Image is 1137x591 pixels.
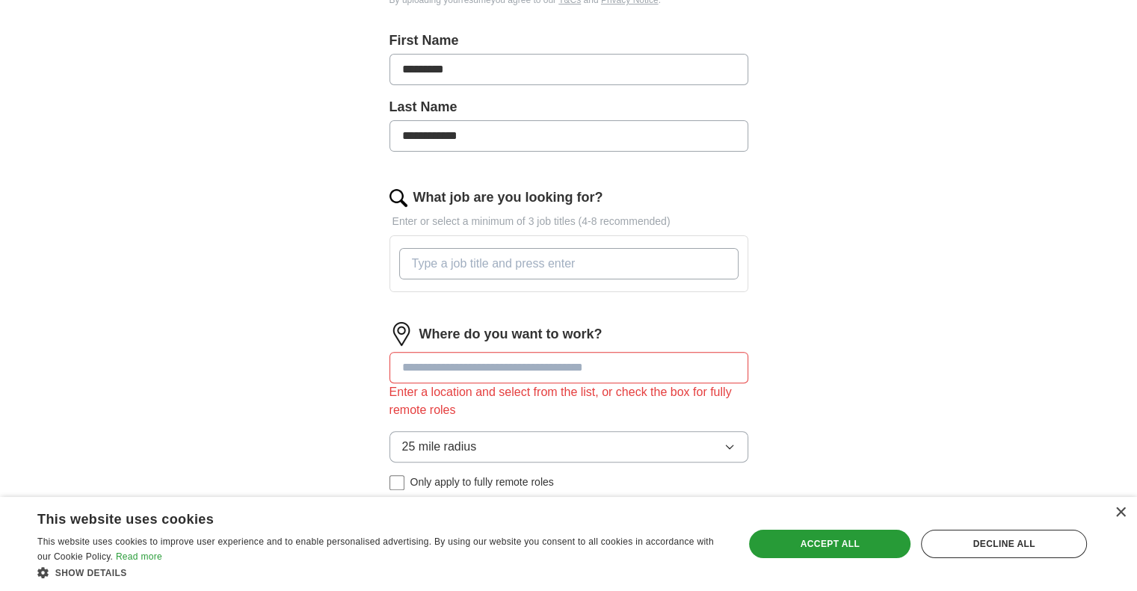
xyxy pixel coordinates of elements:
p: Enter or select a minimum of 3 job titles (4-8 recommended) [389,214,748,229]
span: Show details [55,568,127,578]
label: Last Name [389,97,748,117]
div: Accept all [749,530,910,558]
div: Decline all [921,530,1087,558]
input: Only apply to fully remote roles [389,475,404,490]
div: This website uses cookies [37,506,685,528]
img: search.png [389,189,407,207]
span: 25 mile radius [402,438,477,456]
label: Where do you want to work? [419,324,603,344]
span: Only apply to fully remote roles [410,474,554,490]
label: First Name [389,31,748,51]
a: Read more, opens a new window [116,551,162,562]
div: Enter a location and select from the list, or check the box for fully remote roles [389,383,748,419]
button: 25 mile radius [389,431,748,462]
label: What job are you looking for? [413,188,603,208]
input: Type a job title and press enter [399,248,739,279]
span: This website uses cookies to improve user experience and to enable personalised advertising. By u... [37,536,714,562]
div: Close [1115,507,1126,519]
img: location.png [389,322,413,346]
div: Show details [37,565,723,580]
